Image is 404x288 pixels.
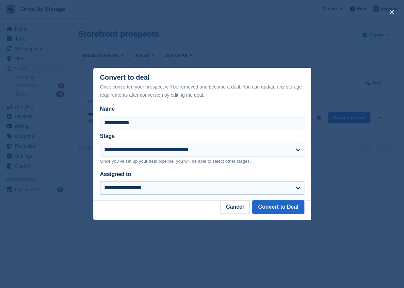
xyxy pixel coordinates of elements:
[100,158,304,165] p: Once you've set up your deal pipeline, you will be able to select other stages.
[100,171,131,177] label: Assigned to
[100,105,304,113] label: Name
[100,133,115,139] label: Stage
[100,83,304,99] div: Once converted your prospect will be removed and become a deal. You can update any storage requir...
[386,7,397,18] button: close
[252,200,304,214] button: Convert to Deal
[100,74,304,99] div: Convert to deal
[220,200,249,214] button: Cancel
